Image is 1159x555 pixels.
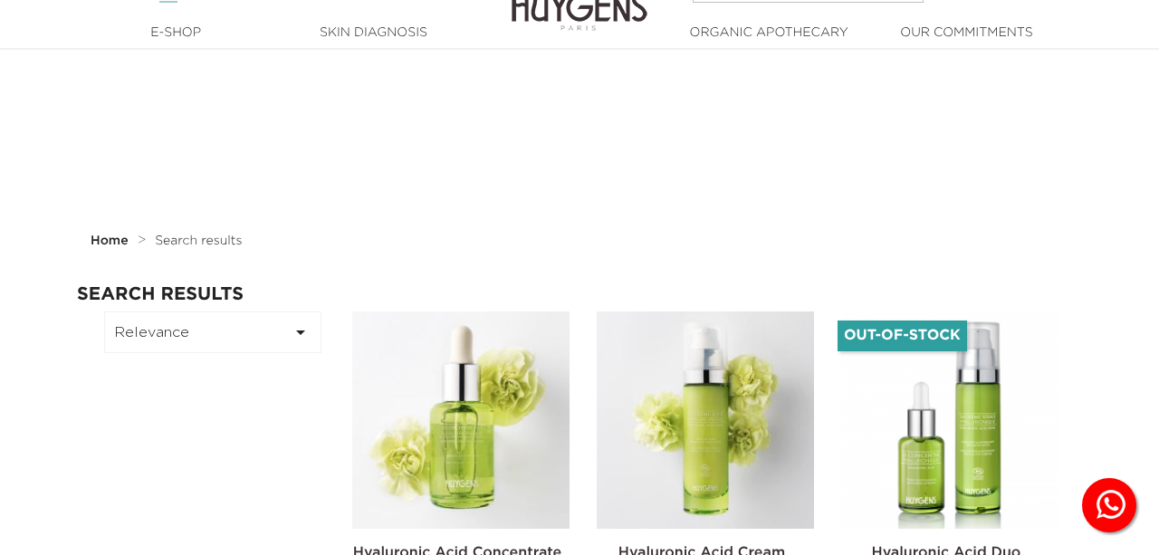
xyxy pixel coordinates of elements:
[91,234,129,247] strong: Home
[678,24,859,43] a: Organic Apothecary
[597,311,814,529] img: Hyaluronic Acid Cream
[841,311,1058,529] img: Hyaluronic Acid Duo
[77,284,1082,304] h2: Search results
[352,311,570,529] img: Hyaluronic Acid Concentrate
[104,311,321,353] button: Relevance
[838,321,967,351] li: Out-of-Stock
[290,321,311,343] i: 
[155,234,242,248] a: Search results
[91,234,132,248] a: Home
[85,24,266,43] a: E-Shop
[876,24,1057,43] a: Our commitments
[155,234,242,247] span: Search results
[283,24,464,43] a: Skin Diagnosis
